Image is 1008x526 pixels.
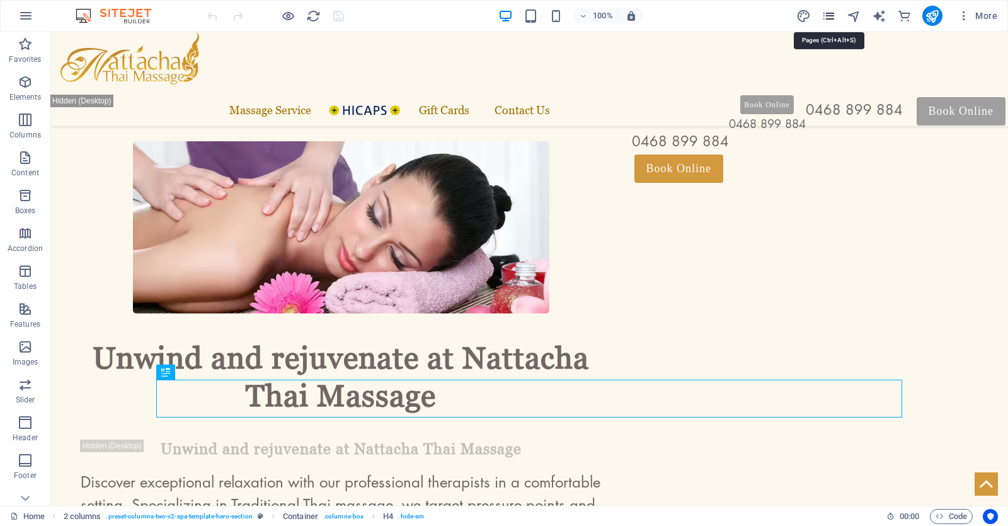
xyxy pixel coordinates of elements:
button: Usercentrics [983,509,998,524]
button: text_generator [872,8,887,23]
p: Boxes [15,206,36,216]
span: Click to select. Double-click to edit [283,509,318,524]
button: reload [306,8,321,23]
p: Slider [16,395,35,405]
p: Tables [14,281,37,291]
span: Click to select. Double-click to edit [64,509,101,524]
button: Click here to leave preview mode and continue editing [280,8,295,23]
button: Code [930,509,973,524]
i: This element is a customizable preset [258,513,263,520]
i: On resize automatically adjust zoom level to fit chosen device. [626,10,637,21]
button: More [953,6,1002,26]
p: Favorites [9,54,41,64]
span: Code [936,509,967,524]
p: Images [13,357,38,367]
i: Design (Ctrl+Alt+Y) [796,9,811,23]
button: 100% [574,8,619,23]
p: Header [13,433,38,443]
button: publish [922,6,942,26]
h6: Session time [886,509,920,524]
p: Accordion [8,243,43,254]
button: navigator [847,8,862,23]
img: Editor Logo [72,8,167,23]
p: Elements [9,92,42,102]
span: : [908,511,910,521]
button: pages [822,8,837,23]
p: Content [11,168,39,178]
i: Navigator [847,9,861,23]
i: Reload page [306,9,321,23]
i: Commerce [897,9,912,23]
span: 00 00 [900,509,919,524]
p: Features [10,319,40,329]
span: . preset-columns-two-v2-spa-template-hero-section [106,509,252,524]
p: Footer [14,470,37,481]
p: Columns [9,130,41,140]
button: design [796,8,811,23]
i: AI Writer [872,9,886,23]
a: Click to cancel selection. Double-click to open Pages [10,509,45,524]
span: . columns-box [323,509,364,524]
button: commerce [897,8,912,23]
i: Publish [925,9,939,23]
span: More [958,9,997,22]
h6: 100% [593,8,613,23]
span: . hide-sm [398,509,424,524]
nav: breadcrumb [64,509,425,524]
span: Click to select. Double-click to edit [383,509,393,524]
